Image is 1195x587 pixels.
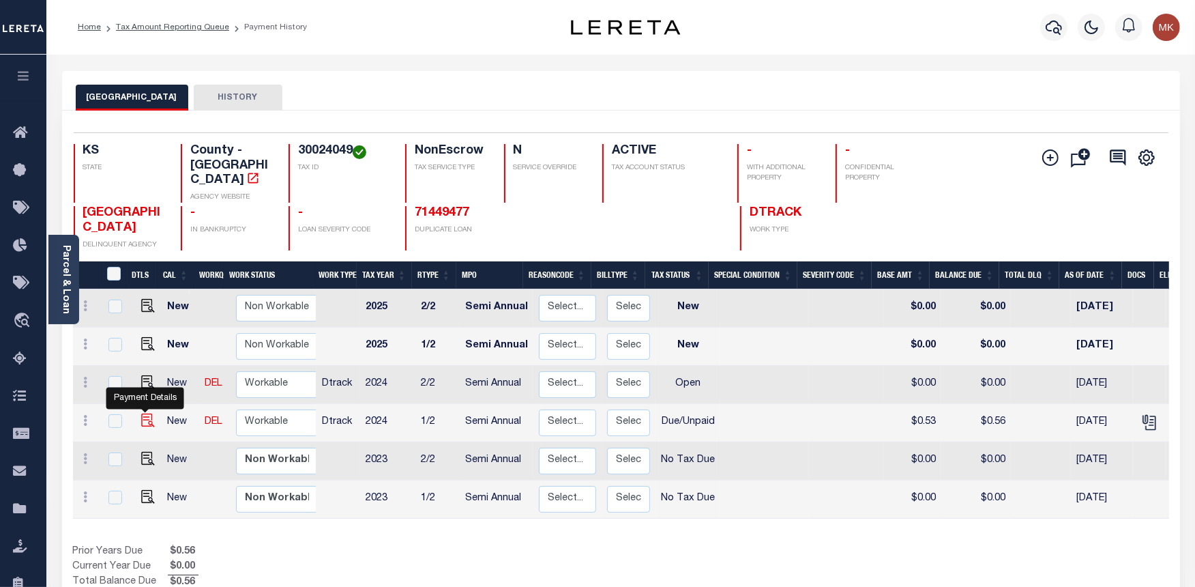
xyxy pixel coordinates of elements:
[514,144,586,159] h4: N
[190,207,195,219] span: -
[460,442,533,481] td: Semi Annual
[360,404,415,442] td: 2024
[1153,14,1180,41] img: svg+xml;base64,PHN2ZyB4bWxucz0iaHR0cDovL3d3dy53My5vcmcvMjAwMC9zdmciIHBvaW50ZXItZXZlbnRzPSJub25lIi...
[750,225,831,235] p: WORK TYPE
[1071,481,1133,519] td: [DATE]
[645,261,709,289] th: Tax Status: activate to sort column ascending
[883,328,941,366] td: $0.00
[415,404,460,442] td: 1/2
[460,328,533,366] td: Semi Annual
[83,163,165,173] p: STATE
[655,481,720,519] td: No Tax Due
[415,225,589,235] p: DUPLICATE LOAN
[13,313,35,330] i: travel_explore
[73,545,168,560] td: Prior Years Due
[460,404,533,442] td: Semi Annual
[357,261,412,289] th: Tax Year: activate to sort column ascending
[415,207,469,219] a: 71449477
[415,163,487,173] p: TAX SERVICE TYPE
[514,163,586,173] p: SERVICE OVERRIDE
[205,417,222,427] a: DEL
[941,481,1011,519] td: $0.00
[61,245,70,314] a: Parcel & Loan
[941,289,1011,328] td: $0.00
[1071,366,1133,404] td: [DATE]
[162,442,199,481] td: New
[298,144,389,159] h4: 30024049
[168,560,198,575] span: $0.00
[168,545,198,560] span: $0.56
[360,442,415,481] td: 2023
[415,366,460,404] td: 2/2
[612,163,721,173] p: TAX ACCOUNT STATUS
[73,261,99,289] th: &nbsp;&nbsp;&nbsp;&nbsp;&nbsp;&nbsp;&nbsp;&nbsp;&nbsp;&nbsp;
[205,379,222,388] a: DEL
[883,442,941,481] td: $0.00
[162,289,199,328] td: New
[655,289,720,328] td: New
[415,144,487,159] h4: NonEscrow
[747,163,819,184] p: WITH ADDITIONAL PROPERTY
[1071,404,1133,442] td: [DATE]
[298,163,389,173] p: TAX ID
[655,442,720,481] td: No Tax Due
[360,289,415,328] td: 2025
[1059,261,1122,289] th: As of Date: activate to sort column ascending
[750,207,801,219] span: DTRACK
[83,240,165,250] p: DELINQUENT AGENCY
[456,261,523,289] th: MPO
[460,366,533,404] td: Semi Annual
[78,23,101,31] a: Home
[412,261,456,289] th: RType: activate to sort column ascending
[83,207,161,234] span: [GEOGRAPHIC_DATA]
[162,328,199,366] td: New
[126,261,158,289] th: DTLS
[883,366,941,404] td: $0.00
[73,560,168,575] td: Current Year Due
[460,289,533,328] td: Semi Annual
[298,225,389,235] p: LOAN SEVERITY CODE
[162,481,199,519] td: New
[224,261,316,289] th: Work Status
[797,261,872,289] th: Severity Code: activate to sort column ascending
[194,261,224,289] th: WorkQ
[190,144,272,188] h4: County - [GEOGRAPHIC_DATA]
[162,366,199,404] td: New
[313,261,357,289] th: Work Type
[229,21,307,33] li: Payment History
[1071,328,1133,366] td: [DATE]
[930,261,999,289] th: Balance Due: activate to sort column ascending
[845,145,850,157] span: -
[162,404,199,442] td: New
[999,261,1059,289] th: Total DLQ: activate to sort column ascending
[1071,289,1133,328] td: [DATE]
[298,207,303,219] span: -
[655,366,720,404] td: Open
[360,366,415,404] td: 2024
[460,481,533,519] td: Semi Annual
[655,404,720,442] td: Due/Unpaid
[190,192,272,203] p: AGENCY WEBSITE
[360,481,415,519] td: 2023
[194,85,282,111] button: HISTORY
[190,225,272,235] p: IN BANKRUPTCY
[571,20,680,35] img: logo-dark.svg
[523,261,591,289] th: ReasonCode: activate to sort column ascending
[415,481,460,519] td: 1/2
[941,366,1011,404] td: $0.00
[158,261,194,289] th: CAL: activate to sort column ascending
[83,144,165,159] h4: KS
[591,261,645,289] th: BillType: activate to sort column ascending
[612,144,721,159] h4: ACTIVE
[941,442,1011,481] td: $0.00
[1071,442,1133,481] td: [DATE]
[415,442,460,481] td: 2/2
[76,85,188,111] button: [GEOGRAPHIC_DATA]
[883,404,941,442] td: $0.53
[883,289,941,328] td: $0.00
[1122,261,1154,289] th: Docs
[116,23,229,31] a: Tax Amount Reporting Queue
[360,328,415,366] td: 2025
[316,404,360,442] td: Dtrack
[872,261,930,289] th: Base Amt: activate to sort column ascending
